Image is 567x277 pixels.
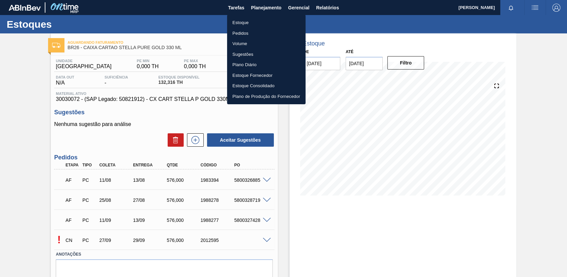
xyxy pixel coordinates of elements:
[227,70,306,81] a: Estoque Fornecedor
[227,38,306,49] a: Volume
[227,49,306,60] a: Sugestões
[227,17,306,28] a: Estoque
[227,91,306,102] a: Plano de Produção do Fornecedor
[227,28,306,39] a: Pedidos
[227,59,306,70] a: Plano Diário
[227,81,306,91] a: Estoque Consolidado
